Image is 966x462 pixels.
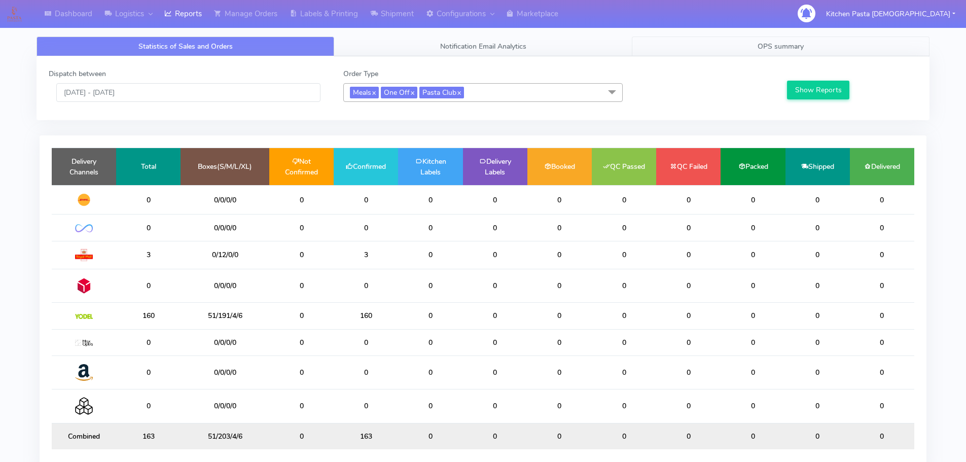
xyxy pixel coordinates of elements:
td: 0 [463,423,527,449]
td: 0 [269,241,334,269]
img: Collection [75,397,93,415]
td: 0 [116,356,181,389]
td: 0 [592,389,656,423]
td: 0 [398,389,462,423]
td: 163 [334,423,398,449]
td: 0 [721,303,785,329]
td: 0 [592,185,656,215]
td: 0 [592,329,656,356]
td: 0 [463,215,527,241]
td: 0 [527,329,592,356]
ul: Tabs [37,37,929,56]
a: x [410,87,414,97]
td: 0 [334,269,398,302]
td: 0 [398,241,462,269]
td: 0 [721,389,785,423]
td: 0 [850,269,914,302]
a: x [456,87,461,97]
td: Delivery Labels [463,148,527,185]
td: 0 [592,356,656,389]
td: 160 [334,303,398,329]
td: 0 [850,356,914,389]
img: Royal Mail [75,249,93,261]
td: 51/191/4/6 [181,303,269,329]
td: 0 [785,303,850,329]
td: 0 [269,185,334,215]
td: 0 [116,215,181,241]
td: 0 [721,215,785,241]
td: 0 [527,389,592,423]
td: 0/0/0/0 [181,356,269,389]
td: QC Failed [656,148,721,185]
td: 0 [116,269,181,302]
td: 0 [656,185,721,215]
td: 0/12/0/0 [181,241,269,269]
td: 0 [398,303,462,329]
td: 0 [463,185,527,215]
td: 0 [785,215,850,241]
td: 0 [398,329,462,356]
td: 0 [656,329,721,356]
td: 0 [721,423,785,449]
td: Not Confirmed [269,148,334,185]
td: 0 [269,215,334,241]
td: 0 [463,356,527,389]
td: Total [116,148,181,185]
td: 0 [398,215,462,241]
td: 0 [398,356,462,389]
td: 0 [269,303,334,329]
td: Shipped [785,148,850,185]
button: Kitchen Pasta [DEMOGRAPHIC_DATA] [818,4,963,24]
td: 0 [721,329,785,356]
td: 0 [334,329,398,356]
span: Statistics of Sales and Orders [138,42,233,51]
td: Kitchen Labels [398,148,462,185]
span: One Off [381,87,417,98]
td: 0 [656,423,721,449]
td: 0 [850,389,914,423]
td: 0 [334,215,398,241]
td: 0 [656,356,721,389]
td: 0 [721,241,785,269]
td: Confirmed [334,148,398,185]
td: Delivery Channels [52,148,116,185]
td: 163 [116,423,181,449]
td: 0 [721,185,785,215]
td: 0 [656,241,721,269]
td: 0/0/0/0 [181,215,269,241]
td: 0 [850,423,914,449]
td: 0 [592,303,656,329]
td: Packed [721,148,785,185]
img: Yodel [75,314,93,319]
td: 0 [527,185,592,215]
img: OnFleet [75,224,93,233]
td: 0 [463,241,527,269]
td: Booked [527,148,592,185]
td: 0 [850,303,914,329]
td: 0 [527,215,592,241]
td: 0 [592,269,656,302]
input: Pick the Daterange [56,83,320,102]
td: 0 [527,241,592,269]
td: 0 [463,389,527,423]
td: 0 [850,329,914,356]
td: 0 [785,241,850,269]
td: 160 [116,303,181,329]
td: 0 [656,215,721,241]
span: Notification Email Analytics [440,42,526,51]
td: 0 [334,185,398,215]
span: OPS summary [758,42,804,51]
td: 0 [527,356,592,389]
td: 0 [269,269,334,302]
td: 0 [269,356,334,389]
img: DPD [75,277,93,295]
td: 0 [398,185,462,215]
td: 0 [785,329,850,356]
td: QC Passed [592,148,656,185]
img: DHL [75,193,93,206]
td: 0 [656,303,721,329]
td: 0 [116,329,181,356]
a: x [371,87,376,97]
td: 51/203/4/6 [181,423,269,449]
td: 0 [527,303,592,329]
